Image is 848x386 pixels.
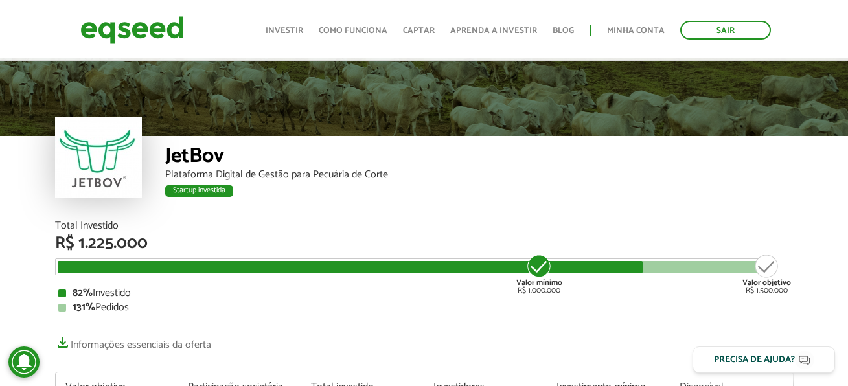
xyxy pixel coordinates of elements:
[73,299,95,316] strong: 131%
[319,27,387,35] a: Como funciona
[607,27,665,35] a: Minha conta
[680,21,771,40] a: Sair
[266,27,303,35] a: Investir
[58,302,790,313] div: Pedidos
[515,253,564,295] div: R$ 1.000.000
[516,277,562,289] strong: Valor mínimo
[73,284,93,302] strong: 82%
[553,27,574,35] a: Blog
[55,235,794,252] div: R$ 1.225.000
[165,170,794,180] div: Plataforma Digital de Gestão para Pecuária de Corte
[55,221,794,231] div: Total Investido
[55,332,211,350] a: Informações essenciais da oferta
[742,277,791,289] strong: Valor objetivo
[58,288,790,299] div: Investido
[165,185,233,197] div: Startup investida
[80,13,184,47] img: EqSeed
[403,27,435,35] a: Captar
[742,253,791,295] div: R$ 1.500.000
[165,146,794,170] div: JetBov
[450,27,537,35] a: Aprenda a investir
